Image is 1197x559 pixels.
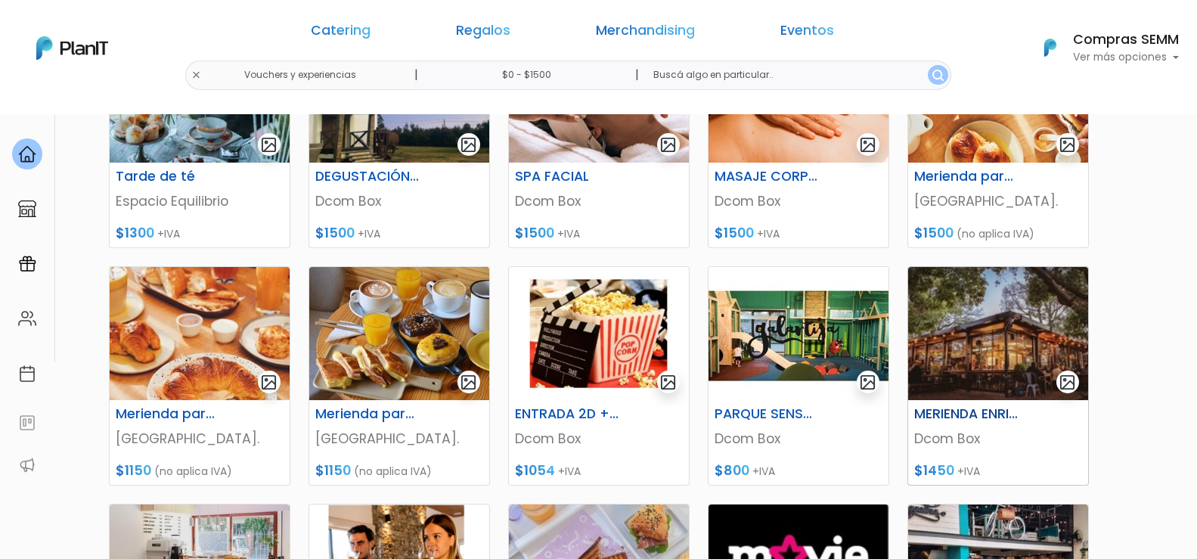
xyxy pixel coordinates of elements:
[859,374,876,391] img: gallery-light
[109,266,290,486] a: gallery-light Merienda para 2 Dúo Dulce [GEOGRAPHIC_DATA]. $1150 (no aplica IVA)
[641,61,950,90] input: Buscá algo en particular..
[157,226,180,241] span: +IVA
[715,429,882,449] p: Dcom Box
[908,267,1088,400] img: thumb_6349CFF3-484F-4BCD-9940-78224EC48F4B.jpeg
[515,461,555,480] span: $1054
[18,145,36,163] img: home-e721727adea9d79c4d83392d1f703f7f8bce08238fde08b1acbfd93340b81755.svg
[659,136,677,154] img: gallery-light
[907,29,1089,248] a: gallery-light Merienda para 2 [GEOGRAPHIC_DATA]. $1500 (no aplica IVA)
[715,461,749,480] span: $800
[1034,31,1067,64] img: PlanIt Logo
[309,29,490,248] a: gallery-light DEGUSTACIÓN BODEGA Dcom Box $1500 +IVA
[107,406,231,422] h6: Merienda para 2 Dúo Dulce
[914,191,1082,211] p: [GEOGRAPHIC_DATA].
[36,36,108,60] img: PlanIt Logo
[260,136,278,154] img: gallery-light
[635,66,639,84] p: |
[752,464,775,479] span: +IVA
[557,226,580,241] span: +IVA
[306,169,430,185] h6: DEGUSTACIÓN BODEGA
[558,464,581,479] span: +IVA
[515,191,683,211] p: Dcom Box
[715,224,754,242] span: $1500
[154,464,232,479] span: (no aplica IVA)
[659,374,677,391] img: gallery-light
[116,224,154,242] span: $1300
[914,429,1082,449] p: Dcom Box
[596,24,695,42] a: Merchandising
[708,29,889,248] a: gallery-light MASAJE CORPORAL Dcom Box $1500 +IVA
[116,191,284,211] p: Espacio Equilibrio
[957,226,1034,241] span: (no aplica IVA)
[1073,52,1179,63] p: Ver más opciones
[18,414,36,432] img: feedback-78b5a0c8f98aac82b08bfc38622c3050aee476f2c9584af64705fc4e61158814.svg
[914,461,954,480] span: $1450
[354,464,432,479] span: (no aplica IVA)
[859,136,876,154] img: gallery-light
[18,309,36,328] img: people-662611757002400ad9ed0e3c099ab2801c6687ba6c219adb57efc949bc21e19d.svg
[358,226,380,241] span: +IVA
[18,255,36,273] img: campaigns-02234683943229c281be62815700db0a1741e53638e28bf9629b52c665b00959.svg
[905,169,1029,185] h6: Merienda para 2
[315,191,483,211] p: Dcom Box
[456,24,510,42] a: Regalos
[780,24,834,42] a: Eventos
[757,226,780,241] span: +IVA
[1059,136,1076,154] img: gallery-light
[18,200,36,218] img: marketplace-4ceaa7011d94191e9ded77b95e3339b90024bf715f7c57f8cf31f2d8c509eaba.svg
[191,70,201,80] img: close-6986928ebcb1d6c9903e3b54e860dbc4d054630f23adef3a32610726dff6a82b.svg
[957,464,980,479] span: +IVA
[1059,374,1076,391] img: gallery-light
[116,461,151,480] span: $1150
[315,429,483,449] p: [GEOGRAPHIC_DATA].
[506,169,630,185] h6: SPA FACIAL
[306,406,430,422] h6: Merienda para 2
[18,456,36,474] img: partners-52edf745621dab592f3b2c58e3bca9d71375a7ef29c3b500c9f145b62cc070d4.svg
[18,365,36,383] img: calendar-87d922413cdce8b2cf7b7f5f62616a5cf9e4887200fb71536465627b3292af00.svg
[932,70,944,81] img: search_button-432b6d5273f82d61273b3651a40e1bd1b912527efae98b1b7a1b2c0702e16a8d.svg
[709,267,888,400] img: thumb_image__copia___copia_-Photoroom__9_.jpg
[705,406,830,422] h6: PARQUE SENSORIAL LAGARTIJA
[508,266,690,486] a: gallery-light ENTRADA 2D + POP + REFRESCO Dcom Box $1054 +IVA
[315,224,355,242] span: $1500
[509,267,689,400] img: thumb_image__copia___copia_-Photoroom__6_.jpg
[109,29,290,248] a: gallery-light Tarde de té Espacio Equilibrio $1300 +IVA
[506,406,630,422] h6: ENTRADA 2D + POP + REFRESCO
[708,266,889,486] a: gallery-light PARQUE SENSORIAL LAGARTIJA Dcom Box $800 +IVA
[1025,28,1179,67] button: PlanIt Logo Compras SEMM Ver más opciones
[460,136,477,154] img: gallery-light
[905,406,1029,422] h6: MERIENDA ENRIQUETA CAFÉ
[914,224,954,242] span: $1500
[414,66,418,84] p: |
[715,191,882,211] p: Dcom Box
[260,374,278,391] img: gallery-light
[110,267,290,400] img: thumb_WhatsApp_Image_2024-05-14_at_10.28.08.jpeg
[1073,33,1179,47] h6: Compras SEMM
[508,29,690,248] a: gallery-light SPA FACIAL Dcom Box $1500 +IVA
[315,461,351,480] span: $1150
[107,169,231,185] h6: Tarde de té
[705,169,830,185] h6: MASAJE CORPORAL
[311,24,371,42] a: Catering
[515,224,554,242] span: $1500
[78,14,218,44] div: ¿Necesitás ayuda?
[309,266,490,486] a: gallery-light Merienda para 2 [GEOGRAPHIC_DATA]. $1150 (no aplica IVA)
[309,267,489,400] img: thumb_1FD537C3-042E-40E4-AA1E-81BE6AC27B41.jpeg
[515,429,683,449] p: Dcom Box
[460,374,477,391] img: gallery-light
[907,266,1089,486] a: gallery-light MERIENDA ENRIQUETA CAFÉ Dcom Box $1450 +IVA
[116,429,284,449] p: [GEOGRAPHIC_DATA].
